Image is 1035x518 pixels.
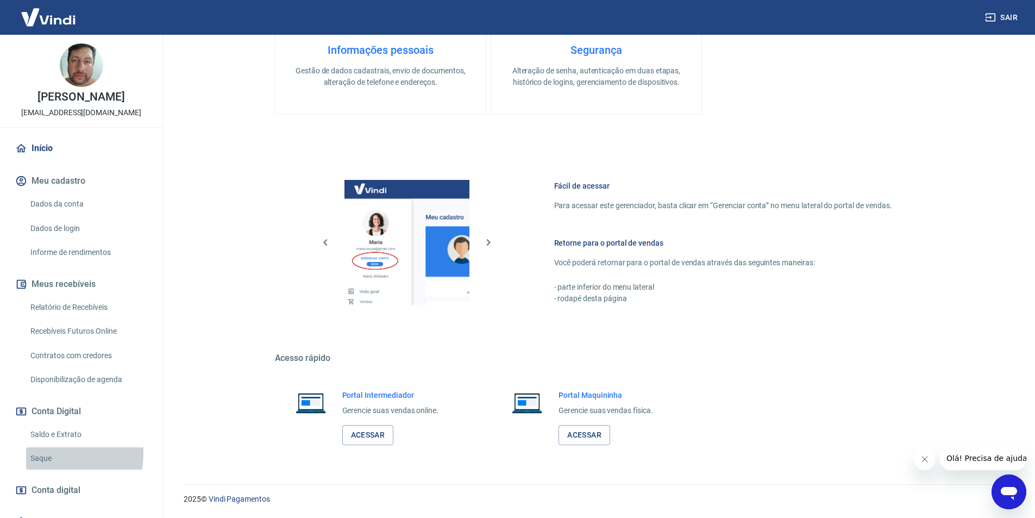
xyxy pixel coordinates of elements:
a: Dados da conta [26,193,149,215]
iframe: Mensagem da empresa [940,446,1026,470]
span: Conta digital [32,483,80,498]
h5: Acesso rápido [275,353,918,364]
p: Gerencie suas vendas física. [559,405,653,416]
a: Disponibilização de agenda [26,369,149,391]
iframe: Fechar mensagem [914,448,936,470]
p: Para acessar este gerenciador, basta clicar em “Gerenciar conta” no menu lateral do portal de ven... [554,200,892,211]
h6: Retorne para o portal de vendas [554,238,892,248]
p: - parte inferior do menu lateral [554,282,892,293]
h6: Portal Intermediador [342,390,439,401]
a: Relatório de Recebíveis [26,296,149,319]
a: Vindi Pagamentos [209,495,270,503]
a: Acessar [559,425,610,445]
p: Gestão de dados cadastrais, envio de documentos, alteração de telefone e endereços. [293,65,468,88]
p: [EMAIL_ADDRESS][DOMAIN_NAME] [21,107,141,118]
h4: Informações pessoais [293,43,468,57]
a: Conta digital [13,478,149,502]
button: Meu cadastro [13,169,149,193]
button: Conta Digital [13,400,149,423]
a: Recebíveis Futuros Online [26,320,149,342]
p: 2025 © [184,494,1009,505]
a: Saque [26,447,149,470]
img: a935689f-1e26-442d-9033-84cc44c95890.jpeg [60,43,103,87]
p: Você poderá retornar para o portal de vendas através das seguintes maneiras: [554,257,892,269]
img: Vindi [13,1,84,34]
p: [PERSON_NAME] [37,91,124,103]
h6: Portal Maquininha [559,390,653,401]
a: Saldo e Extrato [26,423,149,446]
p: - rodapé desta página [554,293,892,304]
iframe: Botão para abrir a janela de mensagens [992,475,1026,509]
a: Acessar [342,425,394,445]
h4: Segurança [509,43,684,57]
a: Informe de rendimentos [26,241,149,264]
p: Alteração de senha, autenticação em duas etapas, histórico de logins, gerenciamento de dispositivos. [509,65,684,88]
button: Sair [983,8,1022,28]
span: Olá! Precisa de ajuda? [7,8,91,16]
p: Gerencie suas vendas online. [342,405,439,416]
img: Imagem de um notebook aberto [288,390,334,416]
button: Meus recebíveis [13,272,149,296]
img: Imagem da dashboard mostrando o botão de gerenciar conta na sidebar no lado esquerdo [344,180,469,305]
a: Início [13,136,149,160]
a: Contratos com credores [26,345,149,367]
img: Imagem de um notebook aberto [504,390,550,416]
h6: Fácil de acessar [554,180,892,191]
a: Dados de login [26,217,149,240]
